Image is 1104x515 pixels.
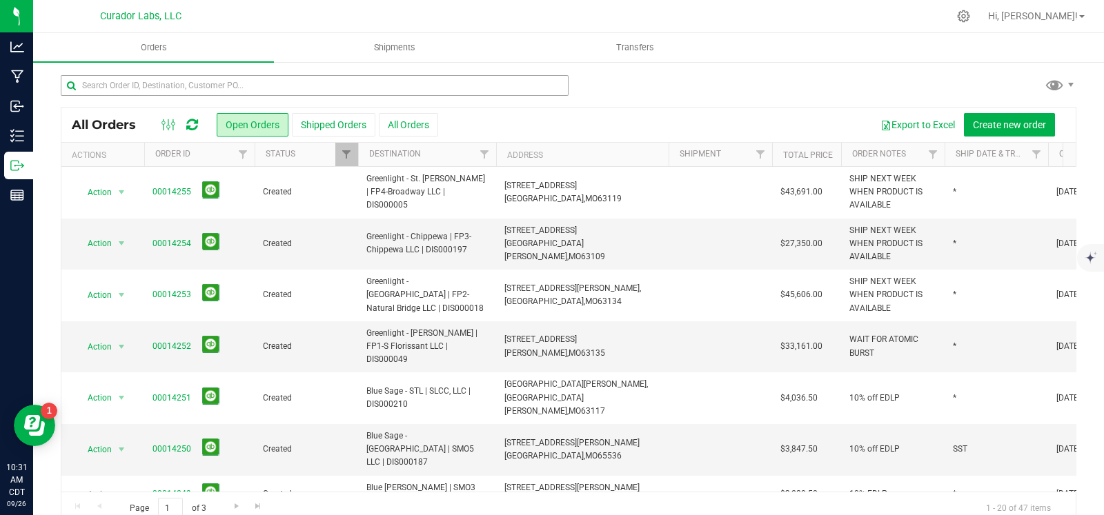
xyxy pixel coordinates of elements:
[41,403,57,419] iframe: Resource center unread badge
[263,392,350,405] span: Created
[473,143,496,166] a: Filter
[10,159,24,172] inline-svg: Outbound
[581,348,605,358] span: 63135
[10,129,24,143] inline-svg: Inventory
[355,41,434,54] span: Shipments
[922,143,945,166] a: Filter
[113,285,130,305] span: select
[849,443,900,456] span: 10% off EDLP
[849,275,936,315] span: SHIP NEXT WEEK WHEN PRODUCT IS AVAILABLE
[152,185,191,199] a: 00014255
[10,70,24,83] inline-svg: Manufacturing
[366,481,488,507] span: Blue [PERSON_NAME] | SMO3 LLC | DIS000221
[504,181,577,190] span: [STREET_ADDRESS]
[953,443,967,456] span: SST
[72,117,150,132] span: All Orders
[217,113,288,137] button: Open Orders
[366,385,488,411] span: Blue Sage - STL | SLCC, LLC | DIS000210
[335,143,358,166] a: Filter
[10,188,24,202] inline-svg: Reports
[152,392,191,405] a: 00014251
[955,10,972,23] div: Manage settings
[504,225,577,235] span: [STREET_ADDRESS]
[780,237,822,250] span: $27,350.00
[10,99,24,113] inline-svg: Inbound
[496,143,669,167] th: Address
[1025,143,1048,166] a: Filter
[263,340,350,353] span: Created
[6,461,27,498] p: 10:31 AM CDT
[100,10,181,22] span: Curador Labs, LLC
[849,487,887,501] span: 10% EDLP
[849,392,900,405] span: 10% off EDLP
[749,143,772,166] a: Filter
[263,237,350,250] span: Created
[849,224,936,264] span: SHIP NEXT WEEK WHEN PRODUCT IS AVAILABLE
[504,239,584,261] span: [GEOGRAPHIC_DATA][PERSON_NAME],
[504,379,648,389] span: [GEOGRAPHIC_DATA][PERSON_NAME],
[581,406,605,416] span: 63117
[75,183,112,202] span: Action
[585,296,598,306] span: MO
[263,443,350,456] span: Created
[504,283,641,293] span: [STREET_ADDRESS][PERSON_NAME],
[75,234,112,253] span: Action
[113,485,130,504] span: select
[113,440,130,459] span: select
[504,348,569,358] span: [PERSON_NAME],
[598,451,622,461] span: 65536
[379,113,438,137] button: All Orders
[504,393,584,416] span: [GEOGRAPHIC_DATA][PERSON_NAME],
[366,275,488,315] span: Greenlight - [GEOGRAPHIC_DATA] | FP2-Natural Bridge LLC | DIS000018
[152,443,191,456] a: 00014250
[849,333,936,359] span: WAIT FOR ATOMIC BURST
[33,33,274,62] a: Orders
[515,33,756,62] a: Transfers
[569,348,581,358] span: MO
[75,337,112,356] span: Action
[585,451,598,461] span: MO
[75,388,112,407] span: Action
[680,149,721,159] a: Shipment
[585,194,598,203] span: MO
[598,296,622,306] span: 63134
[780,487,818,501] span: $3,280.50
[504,438,640,447] span: [STREET_ADDRESS][PERSON_NAME]
[369,149,421,159] a: Destination
[113,388,130,407] span: select
[113,337,130,356] span: select
[113,183,130,202] span: select
[780,185,822,199] span: $43,691.00
[598,41,673,54] span: Transfers
[780,443,818,456] span: $3,847.50
[780,288,822,301] span: $45,606.00
[232,143,255,166] a: Filter
[504,194,585,203] span: [GEOGRAPHIC_DATA],
[292,113,375,137] button: Shipped Orders
[956,149,1062,159] a: Ship Date & Transporter
[988,10,1078,21] span: Hi, [PERSON_NAME]!
[569,252,581,261] span: MO
[366,327,488,367] span: Greenlight - [PERSON_NAME] | FP1-S Florissant LLC | DIS000049
[14,405,55,446] iframe: Resource center
[366,172,488,212] span: Greenlight - St. [PERSON_NAME] | FP4-Broadway LLC | DIS000005
[783,150,833,160] a: Total Price
[263,487,350,501] span: Created
[263,185,350,199] span: Created
[122,41,186,54] span: Orders
[10,40,24,54] inline-svg: Analytics
[780,340,822,353] span: $33,161.00
[581,252,605,261] span: 63109
[973,119,1046,130] span: Create new order
[152,288,191,301] a: 00014253
[852,149,906,159] a: Order Notes
[152,340,191,353] a: 00014252
[504,334,577,344] span: [STREET_ADDRESS]
[964,113,1055,137] button: Create new order
[75,285,112,305] span: Action
[263,288,350,301] span: Created
[366,430,488,469] span: Blue Sage - [GEOGRAPHIC_DATA] | SMO5 LLC | DIS000187
[569,406,581,416] span: MO
[849,172,936,212] span: SHIP NEXT WEEK WHEN PRODUCT IS AVAILABLE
